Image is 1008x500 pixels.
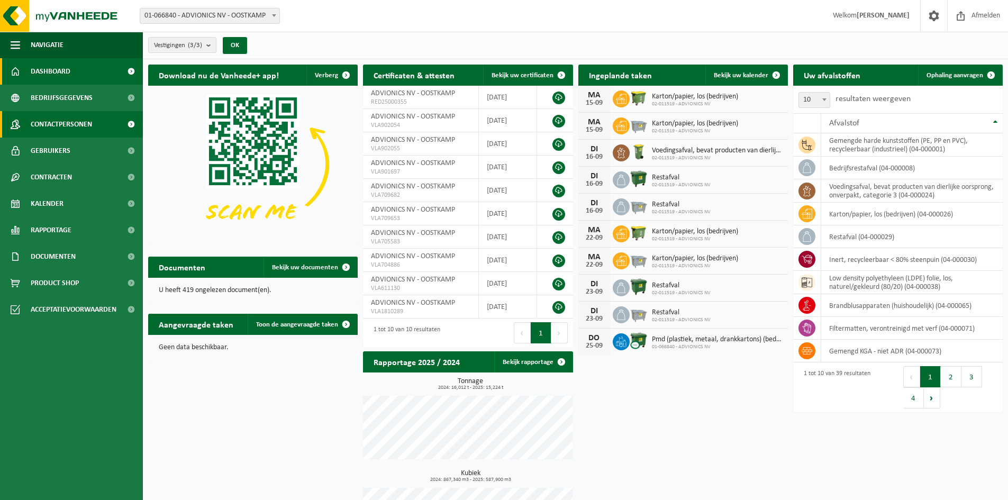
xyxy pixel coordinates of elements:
span: 02-011519 - ADVIONICS NV [652,209,711,215]
td: [DATE] [479,132,537,156]
strong: [PERSON_NAME] [857,12,910,20]
button: Next [551,322,568,343]
span: VLA709653 [371,214,470,223]
span: 2024: 867,340 m3 - 2025: 587,900 m3 [368,477,573,483]
span: Toon de aangevraagde taken [256,321,338,328]
div: 16-09 [584,207,605,215]
span: VLA902055 [371,144,470,153]
h3: Kubiek [368,470,573,483]
button: 1 [531,322,551,343]
div: 23-09 [584,288,605,296]
a: Bekijk uw documenten [264,257,357,278]
span: 02-011519 - ADVIONICS NV [652,263,738,269]
button: 2 [941,366,961,387]
button: Verberg [306,65,357,86]
span: Documenten [31,243,76,270]
span: Pmd (plastiek, metaal, drankkartons) (bedrijven) [652,335,783,344]
div: DI [584,172,605,180]
span: 01-066840 - ADVIONICS NV - OOSTKAMP [140,8,280,24]
img: WB-1100-CU [630,332,648,350]
td: bedrijfsrestafval (04-000008) [821,157,1003,179]
span: VLA902054 [371,121,470,130]
img: WB-2500-GAL-GY-01 [630,305,648,323]
span: Karton/papier, los (bedrijven) [652,254,738,263]
span: VLA709682 [371,191,470,199]
span: 02-011519 - ADVIONICS NV [652,128,738,134]
span: Kalender [31,190,63,217]
label: resultaten weergeven [836,95,911,103]
span: 2024: 16,012 t - 2025: 15,224 t [368,385,573,390]
h2: Aangevraagde taken [148,314,244,334]
td: gemengde harde kunststoffen (PE, PP en PVC), recycleerbaar (industrieel) (04-000001) [821,133,1003,157]
td: voedingsafval, bevat producten van dierlijke oorsprong, onverpakt, categorie 3 (04-000024) [821,179,1003,203]
img: WB-1100-HPE-GN-01 [630,170,648,188]
span: 10 [799,93,830,107]
span: Voedingsafval, bevat producten van dierlijke oorsprong, onverpakt, categorie 3 [652,147,783,155]
a: Bekijk uw kalender [705,65,787,86]
td: inert, recycleerbaar < 80% steenpuin (04-000030) [821,248,1003,271]
img: WB-0140-HPE-GN-50 [630,143,648,161]
span: Restafval [652,281,711,290]
span: ADVIONICS NV - OOSTKAMP [371,229,455,237]
span: 01-066840 - ADVIONICS NV [652,344,783,350]
span: ADVIONICS NV - OOSTKAMP [371,252,455,260]
img: WB-2500-GAL-GY-01 [630,251,648,269]
button: OK [223,37,247,54]
button: 4 [903,387,924,408]
button: Vestigingen(3/3) [148,37,216,53]
td: [DATE] [479,179,537,202]
span: Rapportage [31,217,71,243]
h2: Certificaten & attesten [363,65,465,85]
button: 3 [961,366,982,387]
a: Bekijk uw certificaten [483,65,572,86]
td: [DATE] [479,86,537,109]
span: ADVIONICS NV - OOSTKAMP [371,206,455,214]
span: 02-011519 - ADVIONICS NV [652,236,738,242]
span: Dashboard [31,58,70,85]
div: MA [584,118,605,126]
img: Download de VHEPlus App [148,86,358,243]
button: Next [924,387,940,408]
td: [DATE] [479,202,537,225]
span: VLA1810289 [371,307,470,316]
span: ADVIONICS NV - OOSTKAMP [371,136,455,144]
span: 02-011519 - ADVIONICS NV [652,155,783,161]
span: 02-011519 - ADVIONICS NV [652,101,738,107]
a: Bekijk rapportage [494,351,572,372]
span: ADVIONICS NV - OOSTKAMP [371,113,455,121]
img: WB-1100-HPE-GN-01 [630,278,648,296]
div: MA [584,253,605,261]
span: Navigatie [31,32,63,58]
span: Bekijk uw certificaten [492,72,553,79]
span: 02-011519 - ADVIONICS NV [652,317,711,323]
span: VLA705583 [371,238,470,246]
p: U heeft 419 ongelezen document(en). [159,287,347,294]
td: restafval (04-000029) [821,225,1003,248]
td: filtermatten, verontreinigd met verf (04-000071) [821,317,1003,340]
a: Toon de aangevraagde taken [248,314,357,335]
div: 25-09 [584,342,605,350]
div: 22-09 [584,261,605,269]
span: Karton/papier, los (bedrijven) [652,228,738,236]
div: 15-09 [584,126,605,134]
h2: Documenten [148,257,216,277]
img: WB-2500-GAL-GY-01 [630,116,648,134]
div: 1 tot 10 van 10 resultaten [368,321,440,344]
button: Previous [903,366,920,387]
td: gemengd KGA - niet ADR (04-000073) [821,340,1003,362]
span: Bedrijfsgegevens [31,85,93,111]
span: 02-011519 - ADVIONICS NV [652,290,711,296]
span: Acceptatievoorwaarden [31,296,116,323]
span: Bekijk uw documenten [272,264,338,271]
div: 15-09 [584,99,605,107]
span: VLA704886 [371,261,470,269]
img: WB-2500-GAL-GY-01 [630,197,648,215]
img: WB-1100-HPE-GN-50 [630,89,648,107]
count: (3/3) [188,42,202,49]
span: Karton/papier, los (bedrijven) [652,93,738,101]
span: Gebruikers [31,138,70,164]
td: low density polyethyleen (LDPE) folie, los, naturel/gekleurd (80/20) (04-000038) [821,271,1003,294]
span: Restafval [652,201,711,209]
span: ADVIONICS NV - OOSTKAMP [371,89,455,97]
div: DO [584,334,605,342]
